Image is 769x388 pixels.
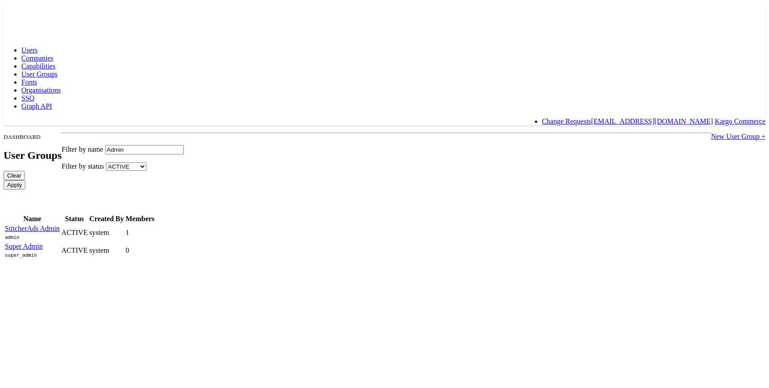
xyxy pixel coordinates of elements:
a: StitcherAds Admin [5,225,60,232]
span: Filter by status [61,162,104,170]
input: Apply [4,180,25,190]
a: Kargo Commerce [715,117,765,125]
small: DASHBOARD [4,133,40,140]
a: SSO [21,94,34,102]
span: ACTIVE [61,247,88,254]
a: User Groups [21,70,57,78]
td: 0 [125,242,155,259]
a: Organisations [21,86,61,94]
a: [EMAIL_ADDRESS][DOMAIN_NAME] [591,117,713,125]
a: Users [21,46,37,54]
code: super_admin [5,252,37,258]
th: Members [125,214,155,223]
h2: User Groups [4,150,61,162]
span: system [89,229,109,236]
code: admin [5,234,20,240]
span: system [89,247,109,254]
td: 1 [125,224,155,241]
span: Filter by name [61,145,103,153]
th: Name [4,214,60,223]
input: Clear [4,171,25,180]
th: Status [61,214,88,223]
a: Graph API [21,102,52,110]
a: Super Admin [5,242,43,250]
span: ACTIVE [61,229,88,236]
a: Fonts [21,78,37,86]
a: Capabilities [21,62,55,70]
a: New User Group + [711,133,765,140]
th: Created By [89,214,124,223]
a: Companies [21,54,53,62]
a: Change Requests [542,117,591,125]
